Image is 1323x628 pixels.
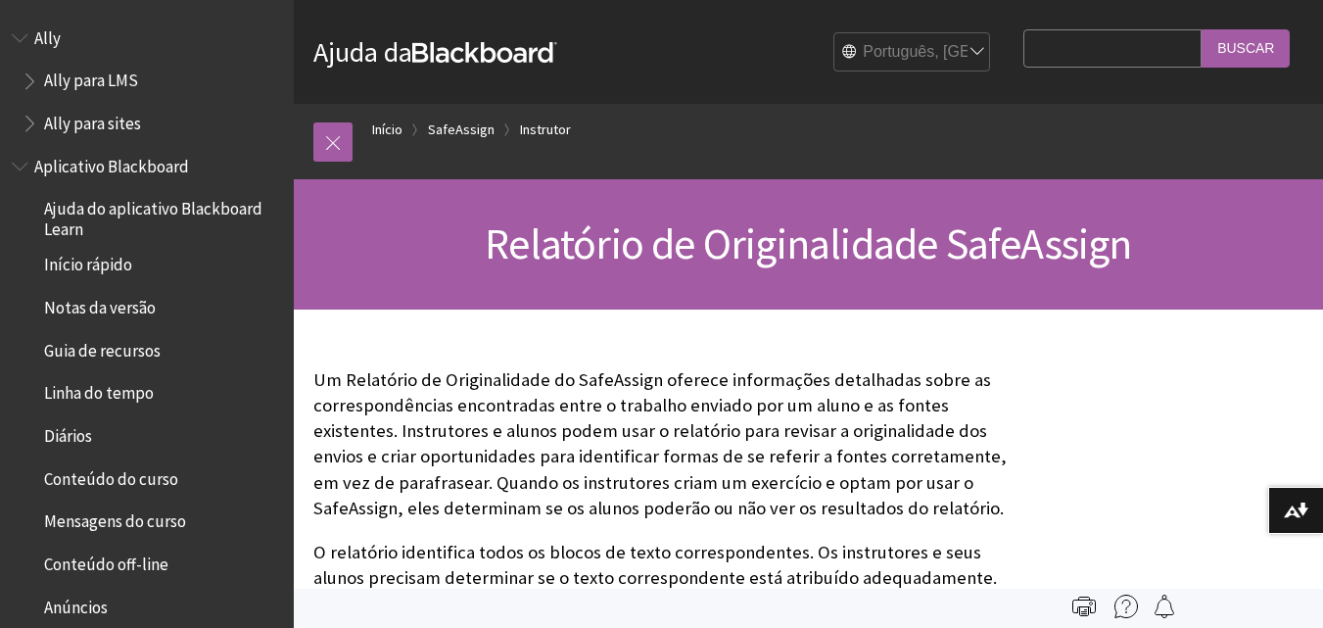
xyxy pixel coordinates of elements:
[1202,29,1290,68] input: Buscar
[44,334,161,361] span: Guia de recursos
[44,548,168,574] span: Conteúdo off-line
[44,249,132,275] span: Início rápido
[12,22,282,140] nav: Book outline for Anthology Ally Help
[485,217,1131,270] span: Relatório de Originalidade SafeAssign
[313,367,1014,521] p: Um Relatório de Originalidade do SafeAssign oferece informações detalhadas sobre as correspondênc...
[313,34,557,70] a: Ajuda daBlackboard
[1114,595,1138,618] img: More help
[520,118,571,142] a: Instrutor
[372,118,402,142] a: Início
[428,118,495,142] a: SafeAssign
[1153,595,1176,618] img: Follow this page
[44,462,178,489] span: Conteúdo do curso
[412,42,557,63] strong: Blackboard
[44,193,280,239] span: Ajuda do aplicativo Blackboard Learn
[44,65,138,91] span: Ally para LMS
[44,419,92,446] span: Diários
[34,22,61,48] span: Ally
[44,591,108,617] span: Anúncios
[1072,595,1096,618] img: Print
[44,377,154,404] span: Linha do tempo
[34,150,189,176] span: Aplicativo Blackboard
[44,107,141,133] span: Ally para sites
[44,291,156,317] span: Notas da versão
[44,506,186,532] span: Mensagens do curso
[834,33,991,72] select: Site Language Selector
